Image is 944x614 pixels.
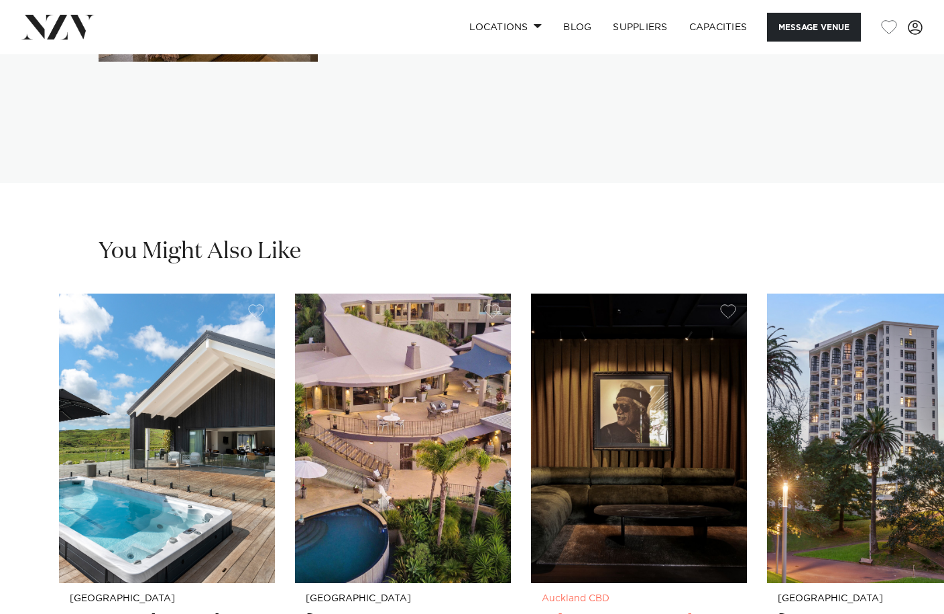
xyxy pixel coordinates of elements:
[542,594,736,604] small: Auckland CBD
[70,594,264,604] small: [GEOGRAPHIC_DATA]
[99,237,301,267] h2: You Might Also Like
[459,13,552,42] a: Locations
[306,594,500,604] small: [GEOGRAPHIC_DATA]
[602,13,678,42] a: SUPPLIERS
[678,13,758,42] a: Capacities
[552,13,602,42] a: BLOG
[767,13,861,42] button: Message Venue
[21,15,95,39] img: nzv-logo.png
